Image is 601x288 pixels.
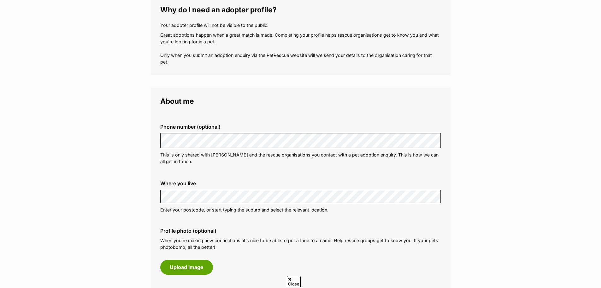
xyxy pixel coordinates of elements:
p: This is only shared with [PERSON_NAME] and the rescue organisations you contact with a pet adopti... [160,151,441,165]
p: Great adoptions happen when a great match is made. Completing your profile helps rescue organisat... [160,32,441,65]
span: Close [287,276,301,287]
p: Enter your postcode, or start typing the suburb and select the relevant location. [160,206,441,213]
legend: About me [160,97,441,105]
p: When you’re making new connections, it’s nice to be able to put a face to a name. Help rescue gro... [160,237,441,251]
legend: Why do I need an adopter profile? [160,6,441,14]
label: Where you live [160,181,441,186]
p: Your adopter profile will not be visible to the public. [160,22,441,28]
button: Upload image [160,260,213,274]
label: Profile photo (optional) [160,228,441,234]
label: Phone number (optional) [160,124,441,130]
